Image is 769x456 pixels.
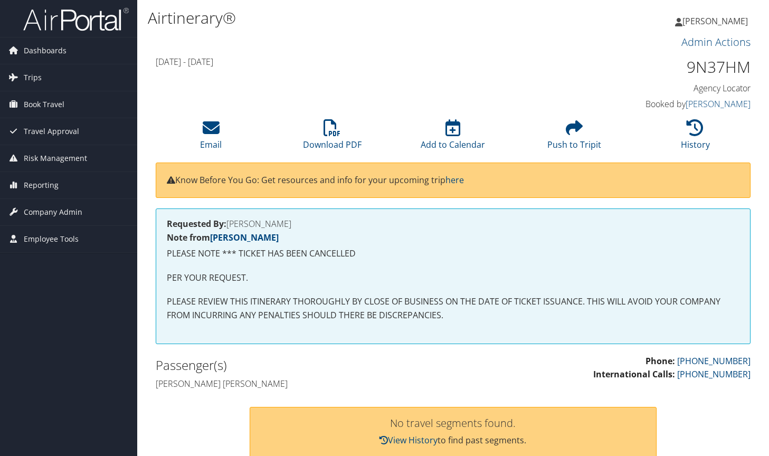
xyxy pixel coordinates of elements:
p: PLEASE REVIEW THIS ITINERARY THOROUGHLY BY CLOSE OF BUSINESS ON THE DATE OF TICKET ISSUANCE. THIS... [167,295,739,322]
a: Push to Tripit [547,125,601,150]
h4: Booked by [614,98,751,110]
a: [PERSON_NAME] [686,98,751,110]
a: here [445,174,464,186]
a: History [681,125,710,150]
h4: [DATE] - [DATE] [156,56,598,68]
h4: [PERSON_NAME] [167,220,739,228]
p: Know Before You Go: Get resources and info for your upcoming trip [167,174,739,187]
span: Risk Management [24,145,87,172]
h4: [PERSON_NAME] [PERSON_NAME] [156,378,445,389]
img: airportal-logo.png [23,7,129,32]
span: Book Travel [24,91,64,118]
strong: Phone: [645,355,675,367]
p: PLEASE NOTE *** TICKET HAS BEEN CANCELLED [167,247,739,261]
span: [PERSON_NAME] [682,15,748,27]
a: Admin Actions [681,35,751,49]
h2: Passenger(s) [156,356,445,374]
strong: Note from [167,232,279,243]
a: View History [379,434,438,446]
p: PER YOUR REQUEST. [167,271,739,285]
span: Company Admin [24,199,82,225]
a: Add to Calendar [421,125,485,150]
h3: No travel segments found. [261,418,645,429]
span: Dashboards [24,37,67,64]
a: [PERSON_NAME] [675,5,758,37]
p: to find past segments. [261,434,645,448]
a: [PHONE_NUMBER] [677,368,751,380]
a: Download PDF [303,125,362,150]
span: Employee Tools [24,226,79,252]
h1: Airtinerary® [148,7,555,29]
h4: Agency Locator [614,82,751,94]
span: Trips [24,64,42,91]
a: Email [200,125,222,150]
a: [PERSON_NAME] [210,232,279,243]
span: Reporting [24,172,59,198]
a: [PHONE_NUMBER] [677,355,751,367]
strong: International Calls: [593,368,675,380]
span: Travel Approval [24,118,79,145]
strong: Requested By: [167,218,226,230]
h1: 9N37HM [614,56,751,78]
